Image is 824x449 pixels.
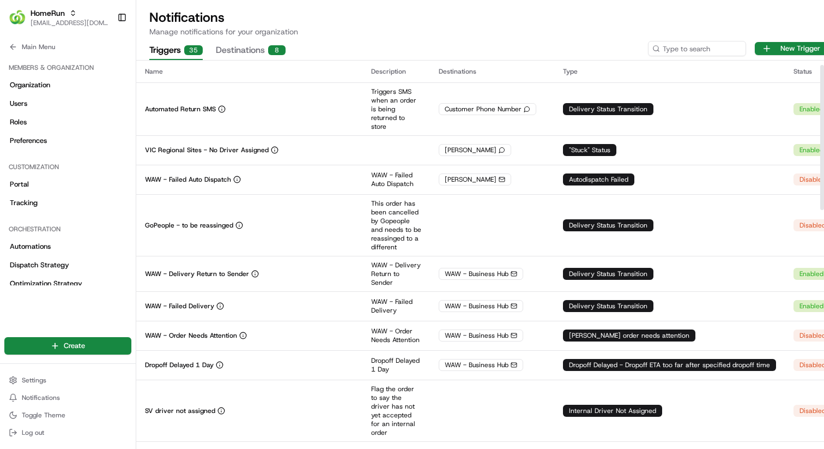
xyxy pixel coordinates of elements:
a: Optimization Strategy [4,275,131,292]
div: Internal Driver Not Assigned [563,405,662,417]
span: Preferences [10,136,47,146]
div: WAW - Business Hub [439,268,523,280]
span: Notifications [22,393,60,402]
span: Organization [10,80,50,90]
a: Dispatch Strategy [4,256,131,274]
span: Create [64,341,85,351]
button: Main Menu [4,39,131,55]
div: [PERSON_NAME] order needs attention [563,330,695,342]
p: This order has been cancelled by Gopeople and needs to be reassinged to a different [371,199,421,252]
div: Customization [4,158,131,176]
div: Delivery Status Transition [563,268,653,280]
span: Dispatch Strategy [10,260,69,270]
p: WAW - Failed Auto Dispatch [145,175,231,184]
p: WAW - Failed Delivery [145,302,214,310]
button: Create [4,337,131,355]
p: WAW - Failed Delivery [371,297,421,315]
div: Autodispatch Failed [563,173,634,185]
div: WAW - Business Hub [439,300,523,312]
p: Triggers SMS when an order is being returned to store [371,87,421,131]
p: Flag the order to say the driver has not yet accepted for an internal order [371,385,421,437]
p: SV driver not assigned [145,406,215,415]
a: Users [4,95,131,112]
p: WAW - Failed Auto Dispatch [371,171,421,188]
div: [PERSON_NAME] [439,173,511,185]
p: VIC Regional Sites - No Driver Assigned [145,146,269,154]
p: WAW - Delivery Return to Sender [145,270,249,278]
button: HomeRun [31,8,65,19]
div: Delivery Status Transition [563,219,653,231]
button: HomeRunHomeRun[EMAIL_ADDRESS][DOMAIN_NAME] [4,4,113,31]
button: Settings [4,373,131,388]
p: Dropoff Delayed 1 Day [371,356,421,374]
div: Dropoff Delayed - Dropoff ETA too far after specified dropoff time [563,359,776,371]
div: Delivery Status Transition [563,300,653,312]
p: WAW - Order Needs Attention [145,331,237,340]
div: "Stuck" Status [563,144,616,156]
span: Tracking [10,198,38,208]
button: [EMAIL_ADDRESS][DOMAIN_NAME] [31,19,108,27]
div: 8 [268,45,286,55]
button: Toggle Theme [4,408,131,423]
div: Orchestration [4,220,131,238]
div: WAW - Business Hub [439,359,523,371]
input: Type to search [648,41,746,56]
p: WAW - Delivery Return to Sender [371,261,421,287]
span: Roles [10,117,27,127]
button: Destinations [216,41,286,60]
button: Notifications [4,390,131,405]
span: Users [10,99,27,109]
p: Dropoff Delayed 1 Day [145,361,214,369]
a: Tracking [4,194,131,212]
a: Portal [4,176,131,193]
div: Destinations [439,67,546,76]
div: Name [145,67,354,76]
div: Members & Organization [4,59,131,76]
span: Toggle Theme [22,411,65,420]
div: 35 [184,45,203,55]
span: Log out [22,428,44,437]
p: WAW - Order Needs Attention [371,327,421,344]
p: Automated Return SMS [145,105,216,113]
a: Preferences [4,132,131,149]
span: Portal [10,179,29,189]
a: Roles [4,113,131,131]
div: Type [563,67,776,76]
span: Main Menu [22,43,55,51]
div: Description [371,67,421,76]
span: Optimization Strategy [10,279,82,289]
span: Settings [22,376,46,385]
div: Delivery Status Transition [563,103,653,115]
span: Automations [10,242,51,252]
div: WAW - Business Hub [439,330,523,342]
div: Customer Phone Number [439,103,536,115]
a: Automations [4,238,131,255]
button: Triggers [149,41,203,60]
img: HomeRun [9,9,26,26]
button: Log out [4,425,131,440]
p: GoPeople - to be reassinged [145,221,233,230]
a: Organization [4,76,131,94]
div: [PERSON_NAME] [439,144,511,156]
